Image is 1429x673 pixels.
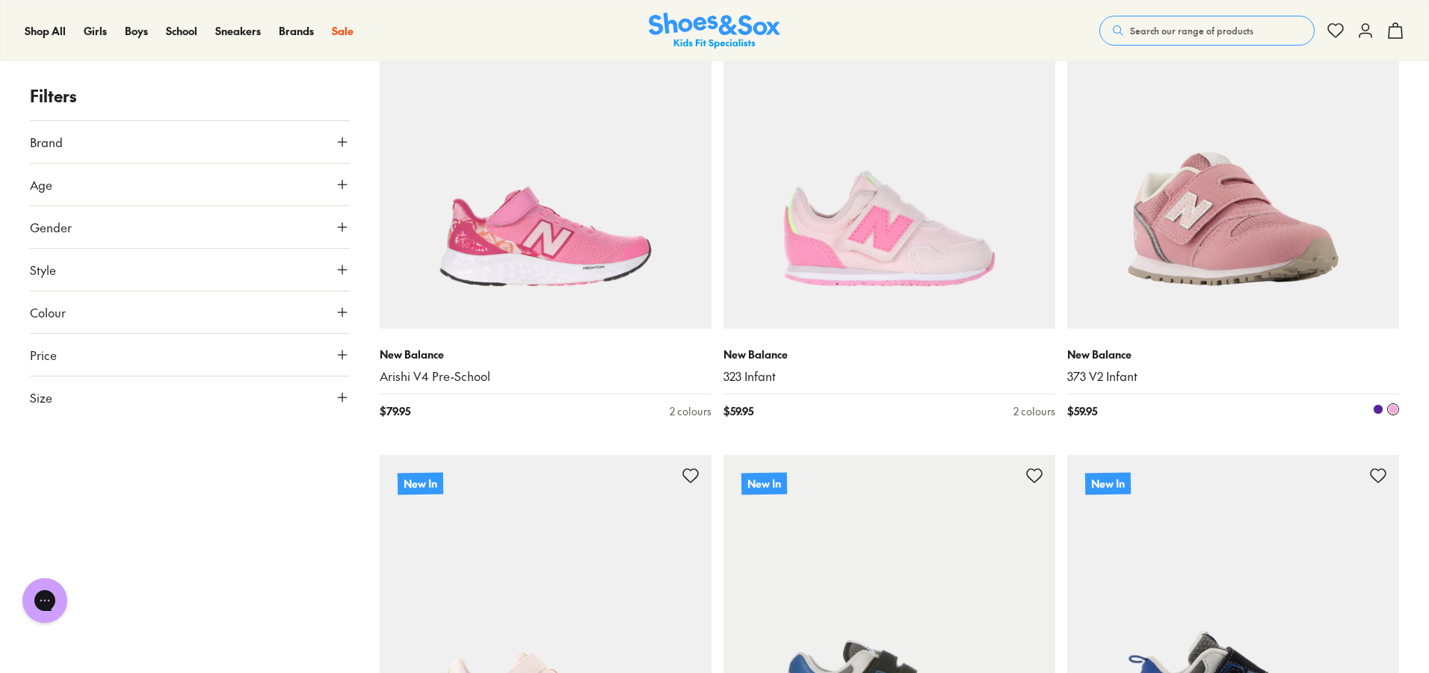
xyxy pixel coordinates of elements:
a: School [166,23,197,39]
img: SNS_Logo_Responsive.svg [649,13,780,49]
div: 2 colours [1013,403,1055,419]
span: Boys [125,23,148,38]
button: Size [30,376,350,418]
span: Sale [332,23,354,38]
span: Shop All [25,23,66,38]
span: $ 59.95 [1067,403,1097,419]
p: New Balance [723,347,1055,362]
iframe: Gorgias live chat messenger [15,573,75,628]
p: New Balance [380,347,712,362]
a: Shoes & Sox [649,13,780,49]
span: Gender [30,218,72,236]
span: $ 59.95 [723,403,753,419]
div: 2 colours [670,403,712,419]
span: Brands [279,23,314,38]
a: Sale [332,23,354,39]
a: Arishi V4 Pre-School [380,368,712,385]
button: Colour [30,291,350,333]
a: 373 V2 Infant [1067,368,1399,385]
button: Age [30,164,350,205]
span: Size [30,388,52,406]
span: Age [30,176,52,193]
a: Brands [279,23,314,39]
p: New In [398,472,443,494]
span: Brand [30,133,63,151]
a: 323 Infant [723,368,1055,385]
a: Girls [84,23,107,39]
p: New In [1085,472,1131,494]
p: New Balance [1067,347,1399,362]
a: Sneakers [215,23,261,39]
a: Boys [125,23,148,39]
a: Shop All [25,23,66,39]
span: Search our range of products [1130,24,1253,37]
button: Price [30,334,350,376]
span: Style [30,261,56,279]
button: Brand [30,121,350,163]
button: Gender [30,206,350,248]
span: Girls [84,23,107,38]
span: School [166,23,197,38]
button: Style [30,249,350,291]
p: Filters [30,84,350,108]
span: Price [30,346,57,364]
span: Sneakers [215,23,261,38]
span: $ 79.95 [380,403,410,419]
span: Colour [30,303,66,321]
button: Search our range of products [1099,16,1315,46]
p: New In [741,472,787,494]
